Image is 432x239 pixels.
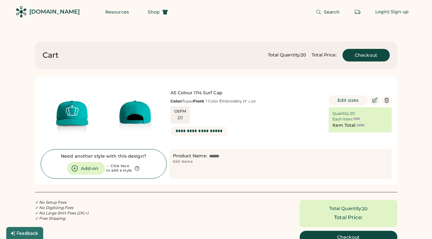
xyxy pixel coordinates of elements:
button: Edit Product [370,95,380,105]
span: Search [324,10,340,14]
div: Total Price: [312,52,337,58]
button: Shop [140,6,176,18]
button: Retrieve an order [351,6,364,18]
em: ✓ Free Shipping [35,216,65,221]
button: Resources [98,6,136,18]
div: Topaz : 1 Color Embroidery | [170,99,323,104]
div: AS Colour 1114 Surf Cap [170,90,323,96]
div: Product Name: [173,153,207,159]
img: generate-image [41,82,104,145]
div: Each Item: [332,117,353,122]
button: Edit sizes [329,95,368,105]
strong: Color: [170,99,182,103]
font: 3" x 2.6" [244,99,256,103]
button: Search [308,6,348,18]
div: Need another style with this design? [61,153,146,160]
div: Total Price: [334,214,363,221]
img: Rendered Logo - Screens [16,6,27,17]
div: 20 [362,206,367,212]
div: Item Total: [332,122,356,129]
div: 20 [350,111,355,116]
div: 20 [177,115,183,121]
div: Edit Name [173,159,193,164]
div: Login [375,9,389,15]
em: ✓ No Digitizing Fees [35,205,73,210]
button: Delete [382,95,392,105]
span: Shop [148,10,160,14]
img: generate-image [104,82,167,145]
em: ✓ No Setup Fees [35,200,66,205]
button: Add-on [67,162,105,175]
em: ✓ No Large Shirt Fees (2XL+) [35,211,89,215]
div: OSFM [174,109,186,114]
button: Checkout [343,49,390,61]
div: Total Quantity: [268,52,301,58]
div: Cart [43,50,59,60]
div: Total Quantity: [329,206,362,212]
div: Quantity: [332,111,350,116]
div: ← Click here to add a style [106,164,132,173]
div: [DOMAIN_NAME] [29,8,80,16]
strong: Front [193,99,204,103]
div: | Sign up [388,9,409,15]
div: 20 [301,52,306,58]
